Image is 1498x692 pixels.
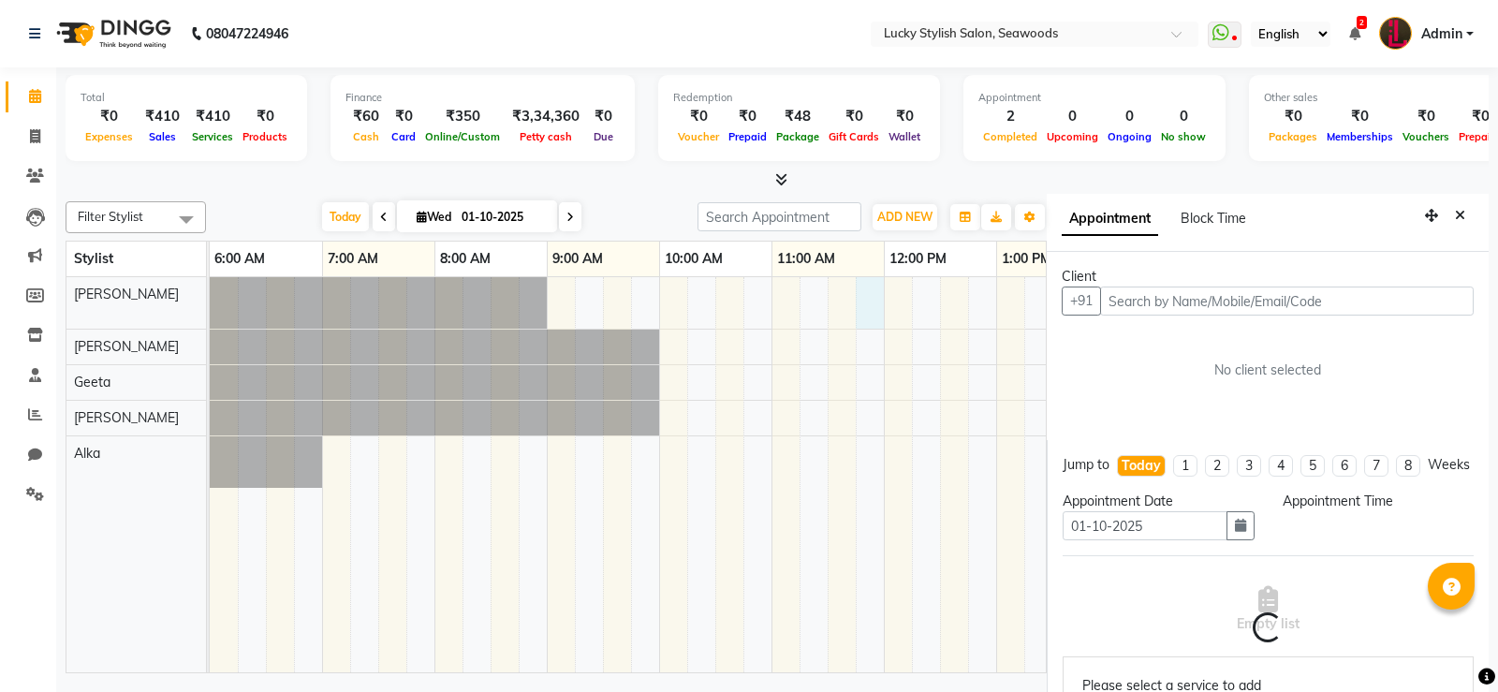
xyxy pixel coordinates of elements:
li: 8 [1396,455,1420,477]
li: 5 [1300,455,1325,477]
span: Completed [978,130,1042,143]
div: Redemption [673,90,925,106]
span: Today [322,202,369,231]
span: Wed [412,210,456,224]
div: Jump to [1063,455,1109,475]
div: ₹0 [724,106,771,127]
span: Card [387,130,420,143]
span: Sales [144,130,181,143]
span: Services [187,130,238,143]
b: 08047224946 [206,7,288,60]
span: Gift Cards [824,130,884,143]
span: [PERSON_NAME] [74,409,179,426]
div: 0 [1103,106,1156,127]
span: Admin [1421,24,1462,44]
a: 2 [1349,25,1360,42]
span: Alka [74,445,100,462]
span: Memberships [1322,130,1398,143]
span: No show [1156,130,1211,143]
span: Upcoming [1042,130,1103,143]
div: ₹0 [387,106,420,127]
span: Block Time [1181,210,1246,227]
div: ₹0 [81,106,138,127]
a: 1:00 PM [997,245,1056,272]
span: Expenses [81,130,138,143]
div: Finance [345,90,620,106]
span: Petty cash [515,130,577,143]
div: ₹0 [1322,106,1398,127]
a: 12:00 PM [885,245,951,272]
a: 8:00 AM [435,245,495,272]
span: 2 [1357,16,1367,29]
span: Online/Custom [420,130,505,143]
span: Empty list [1237,586,1300,634]
span: [PERSON_NAME] [74,286,179,302]
div: 0 [1156,106,1211,127]
input: Search by Name/Mobile/Email/Code [1100,287,1474,316]
li: 4 [1269,455,1293,477]
a: 7:00 AM [323,245,383,272]
div: 0 [1042,106,1103,127]
img: logo [48,7,176,60]
button: +91 [1062,287,1101,316]
div: Today [1122,456,1161,476]
li: 6 [1332,455,1357,477]
a: 10:00 AM [660,245,727,272]
div: ₹0 [587,106,620,127]
li: 7 [1364,455,1388,477]
span: Due [589,130,618,143]
div: ₹0 [673,106,724,127]
div: Total [81,90,292,106]
div: ₹60 [345,106,387,127]
div: ₹0 [824,106,884,127]
div: 2 [978,106,1042,127]
div: ₹0 [238,106,292,127]
span: Geeta [74,374,110,390]
div: ₹0 [884,106,925,127]
div: Appointment Time [1283,492,1474,511]
li: 3 [1237,455,1261,477]
span: Filter Stylist [78,209,143,224]
span: Products [238,130,292,143]
button: Close [1447,201,1474,230]
li: 1 [1173,455,1197,477]
a: 11:00 AM [772,245,840,272]
span: Wallet [884,130,925,143]
span: [PERSON_NAME] [74,338,179,355]
input: yyyy-mm-dd [1063,511,1226,540]
div: No client selected [1107,361,1429,380]
input: 2025-10-01 [456,203,550,231]
span: Packages [1264,130,1322,143]
div: Client [1062,267,1474,287]
span: Voucher [673,130,724,143]
a: 9:00 AM [548,245,608,272]
div: ₹0 [1398,106,1454,127]
div: ₹3,34,360 [505,106,587,127]
div: ₹0 [1264,106,1322,127]
span: Vouchers [1398,130,1454,143]
span: Package [771,130,824,143]
button: ADD NEW [873,204,937,230]
span: Stylist [74,250,113,267]
input: Search Appointment [698,202,861,231]
span: Prepaid [724,130,771,143]
div: ₹48 [771,106,824,127]
a: 6:00 AM [210,245,270,272]
li: 2 [1205,455,1229,477]
div: ₹350 [420,106,505,127]
span: Cash [348,130,384,143]
div: Weeks [1428,455,1470,475]
div: ₹410 [187,106,238,127]
div: Appointment [978,90,1211,106]
span: Ongoing [1103,130,1156,143]
span: ADD NEW [877,210,933,224]
img: Admin [1379,17,1412,50]
div: Appointment Date [1063,492,1254,511]
span: Appointment [1062,202,1158,236]
div: ₹410 [138,106,187,127]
